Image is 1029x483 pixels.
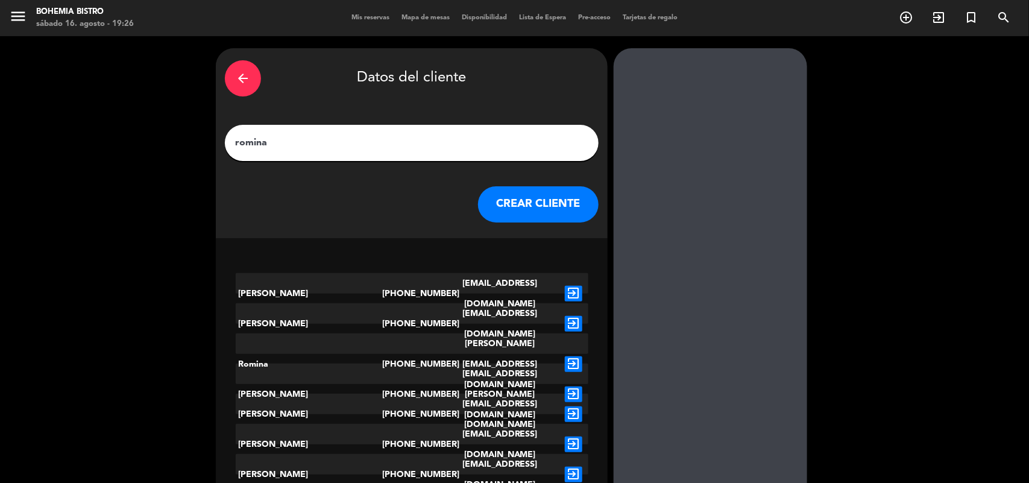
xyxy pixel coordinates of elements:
[572,14,617,21] span: Pre-acceso
[565,437,582,452] i: exit_to_app
[236,364,383,425] div: [PERSON_NAME]
[996,10,1011,25] i: search
[513,14,572,21] span: Lista de Espera
[395,14,456,21] span: Mapa de mesas
[236,333,383,395] div: Romina
[225,57,599,99] div: Datos del cliente
[478,186,599,223] button: CREAR CLIENTE
[441,394,559,435] div: [EMAIL_ADDRESS][DOMAIN_NAME]
[382,364,441,425] div: [PHONE_NUMBER]
[899,10,913,25] i: add_circle_outline
[931,10,946,25] i: exit_to_app
[565,286,582,301] i: exit_to_app
[382,333,441,395] div: [PHONE_NUMBER]
[964,10,978,25] i: turned_in_not
[236,424,383,465] div: [PERSON_NAME]
[441,364,559,425] div: [EMAIL_ADDRESS][PERSON_NAME][DOMAIN_NAME]
[234,134,590,151] input: Escriba nombre, correo electrónico o número de teléfono...
[236,394,383,435] div: [PERSON_NAME]
[565,356,582,372] i: exit_to_app
[382,424,441,465] div: [PHONE_NUMBER]
[565,406,582,422] i: exit_to_app
[345,14,395,21] span: Mis reservas
[236,273,383,314] div: [PERSON_NAME]
[236,303,383,344] div: [PERSON_NAME]
[9,7,27,25] i: menu
[382,303,441,344] div: [PHONE_NUMBER]
[456,14,513,21] span: Disponibilidad
[565,316,582,332] i: exit_to_app
[617,14,684,21] span: Tarjetas de regalo
[565,467,582,482] i: exit_to_app
[565,387,582,402] i: exit_to_app
[9,7,27,30] button: menu
[382,394,441,435] div: [PHONE_NUMBER]
[36,6,134,18] div: Bohemia Bistro
[441,424,559,465] div: [EMAIL_ADDRESS][DOMAIN_NAME]
[441,333,559,395] div: [PERSON_NAME][EMAIL_ADDRESS][DOMAIN_NAME]
[441,303,559,344] div: [EMAIL_ADDRESS][DOMAIN_NAME]
[36,18,134,30] div: sábado 16. agosto - 19:26
[441,273,559,314] div: [EMAIL_ADDRESS][DOMAIN_NAME]
[382,273,441,314] div: [PHONE_NUMBER]
[236,71,250,86] i: arrow_back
